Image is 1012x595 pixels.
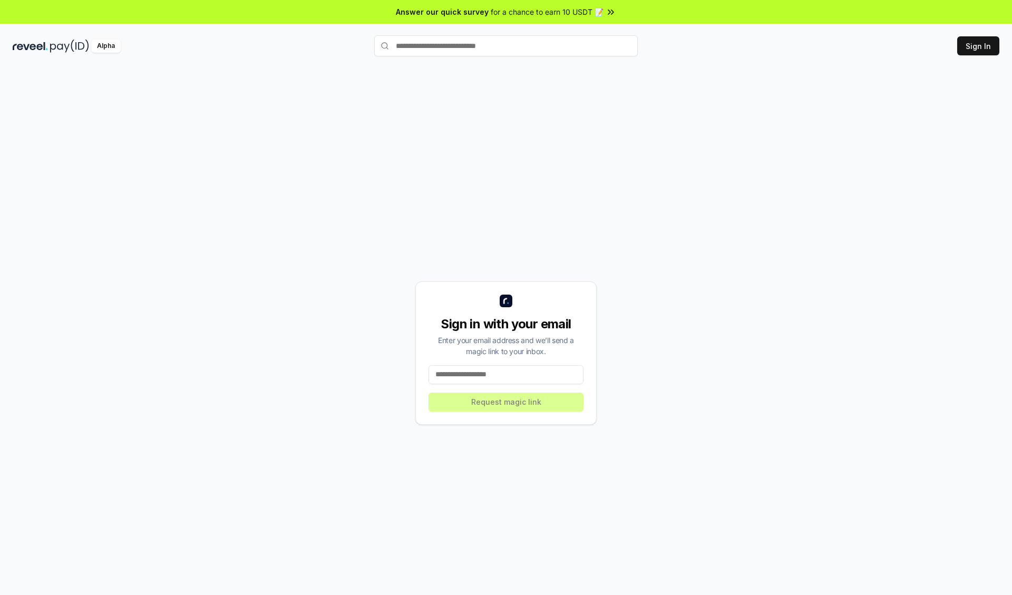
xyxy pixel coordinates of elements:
img: reveel_dark [13,40,48,53]
button: Sign In [957,36,999,55]
img: pay_id [50,40,89,53]
div: Enter your email address and we’ll send a magic link to your inbox. [429,335,583,357]
span: Answer our quick survey [396,6,489,17]
div: Alpha [91,40,121,53]
div: Sign in with your email [429,316,583,333]
span: for a chance to earn 10 USDT 📝 [491,6,604,17]
img: logo_small [500,295,512,307]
